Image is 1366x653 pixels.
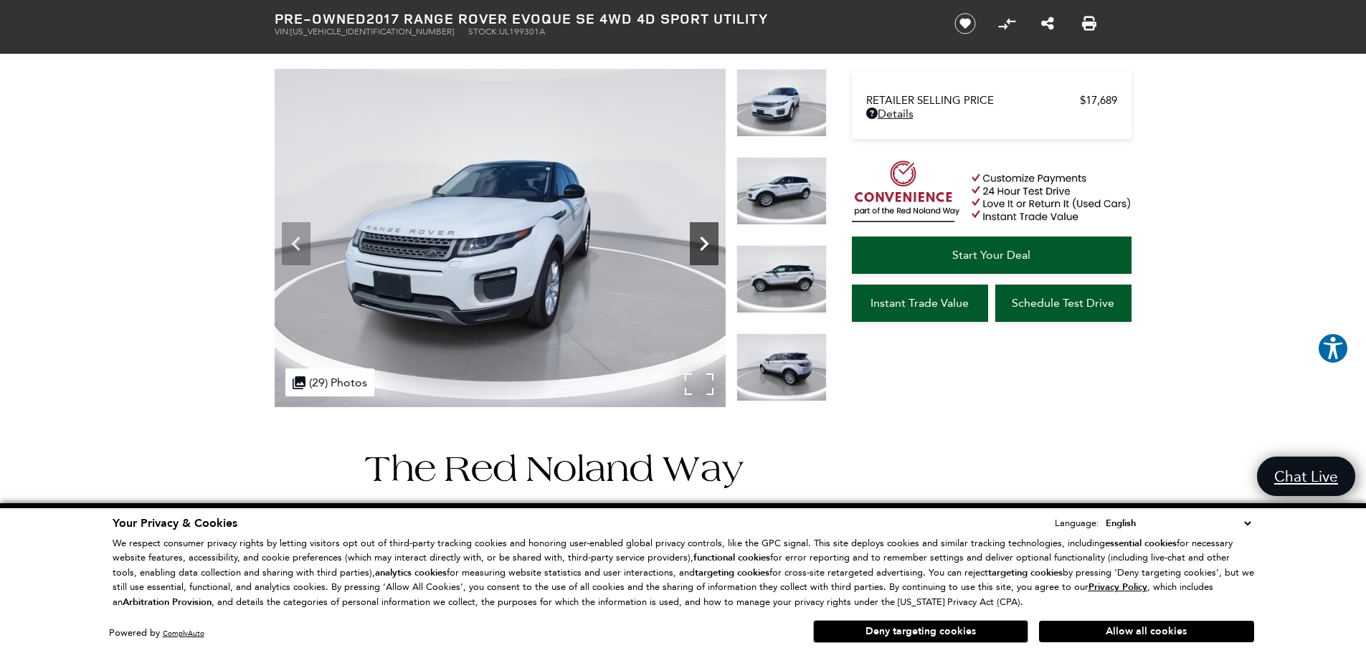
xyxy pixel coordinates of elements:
[690,222,718,265] div: Next
[871,296,969,310] span: Instant Trade Value
[1080,94,1117,107] span: $17,689
[988,566,1063,579] strong: targeting cookies
[113,536,1254,610] p: We respect consumer privacy rights by letting visitors opt out of third-party tracking cookies an...
[290,27,454,37] span: [US_VEHICLE_IDENTIFICATION_NUMBER]
[1257,457,1355,496] a: Chat Live
[499,27,545,37] span: UL199301A
[123,596,212,609] strong: Arbitration Provision
[1105,537,1177,550] strong: essential cookies
[736,333,827,401] img: Used 2017 Fuji White Land Rover SE image 6
[736,69,827,137] img: Used 2017 Fuji White Land Rover SE image 3
[996,13,1018,34] button: Compare Vehicle
[1317,333,1349,367] aside: Accessibility Help Desk
[375,566,447,579] strong: analytics cookies
[866,94,1080,107] span: Retailer Selling Price
[813,620,1028,643] button: Deny targeting cookies
[736,157,827,225] img: Used 2017 Fuji White Land Rover SE image 4
[949,12,981,35] button: Save vehicle
[282,222,310,265] div: Previous
[866,107,1117,120] a: Details
[163,629,204,638] a: ComplyAuto
[1088,581,1147,594] u: Privacy Policy
[695,566,769,579] strong: targeting cookies
[866,94,1117,107] a: Retailer Selling Price $17,689
[109,629,204,638] div: Powered by
[468,27,499,37] span: Stock:
[1102,515,1254,531] select: Language Select
[1039,621,1254,642] button: Allow all cookies
[1082,15,1096,32] a: Print this Pre-Owned 2017 Range Rover Evoque SE 4WD 4D Sport Utility
[1041,15,1054,32] a: Share this Pre-Owned 2017 Range Rover Evoque SE 4WD 4D Sport Utility
[275,9,366,28] strong: Pre-Owned
[275,27,290,37] span: VIN:
[113,515,237,531] span: Your Privacy & Cookies
[852,237,1132,274] a: Start Your Deal
[736,245,827,313] img: Used 2017 Fuji White Land Rover SE image 5
[995,285,1132,322] a: Schedule Test Drive
[275,69,726,407] img: Used 2017 Fuji White Land Rover SE image 3
[952,248,1030,262] span: Start Your Deal
[693,551,770,564] strong: functional cookies
[285,368,374,396] div: (29) Photos
[275,11,931,27] h1: 2017 Range Rover Evoque SE 4WD 4D Sport Utility
[1317,333,1349,364] button: Explore your accessibility options
[1055,518,1099,528] div: Language:
[852,285,988,322] a: Instant Trade Value
[1012,296,1114,310] span: Schedule Test Drive
[1267,467,1345,486] span: Chat Live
